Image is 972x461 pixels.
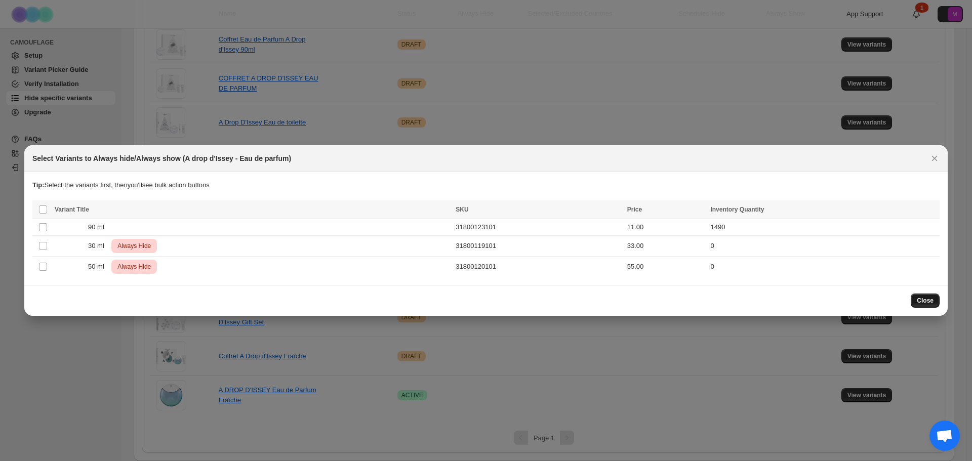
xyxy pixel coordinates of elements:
span: 90 ml [88,222,110,232]
td: 31800120101 [453,257,624,277]
h2: Select Variants to Always hide/Always show (A drop d'Issey - Eau de parfum) [32,153,291,163]
strong: Tip: [32,181,45,189]
span: Always Hide [115,240,153,252]
td: 0 [707,236,940,257]
td: 11.00 [624,219,708,236]
td: 33.00 [624,236,708,257]
span: 30 ml [88,241,110,251]
span: Always Hide [115,261,153,273]
p: Select the variants first, then you'll see bulk action buttons [32,180,940,190]
div: Ouvrir le chat [929,421,960,451]
span: Variant Title [55,206,89,213]
span: Price [627,206,642,213]
td: 1490 [707,219,940,236]
td: 55.00 [624,257,708,277]
span: SKU [456,206,468,213]
td: 31800123101 [453,219,624,236]
td: 0 [707,257,940,277]
span: Inventory Quantity [710,206,764,213]
span: 50 ml [88,262,110,272]
td: 31800119101 [453,236,624,257]
span: Close [917,297,934,305]
button: Close [927,151,942,165]
button: Close [911,294,940,308]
